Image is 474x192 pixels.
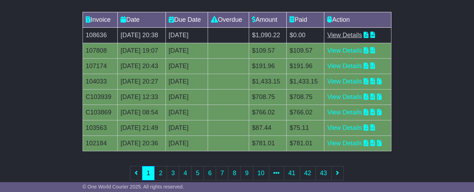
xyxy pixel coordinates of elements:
td: $766.02 [249,105,287,120]
a: 8 [228,166,241,180]
td: $766.02 [287,105,324,120]
span: © One World Courier 2025. All rights reserved. [83,184,184,190]
a: View Details [327,140,362,147]
a: 43 [316,166,332,180]
td: Overdue [208,12,249,28]
td: 108636 [83,28,117,43]
td: [DATE] 20:27 [118,74,166,90]
td: [DATE] 08:54 [118,105,166,120]
a: View Details [327,109,362,116]
td: $75.11 [287,120,324,136]
td: 107808 [83,43,117,59]
td: [DATE] [165,90,208,105]
a: 1 [142,166,155,180]
a: 5 [191,166,204,180]
td: $109.57 [249,43,287,59]
td: 107174 [83,59,117,74]
td: 104033 [83,74,117,90]
td: Paid [287,12,324,28]
td: [DATE] [165,136,208,151]
td: C103869 [83,105,117,120]
td: $1,433.15 [287,74,324,90]
td: [DATE] 20:38 [118,28,166,43]
td: $0.00 [287,28,324,43]
td: [DATE] 19:07 [118,43,166,59]
td: Invoice [83,12,117,28]
a: 42 [300,166,316,180]
td: [DATE] 12:33 [118,90,166,105]
td: $708.75 [249,90,287,105]
td: [DATE] [165,59,208,74]
a: 10 [253,166,269,180]
td: $781.01 [287,136,324,151]
a: 6 [203,166,216,180]
a: View Details [327,32,362,39]
td: Amount [249,12,287,28]
a: 3 [167,166,179,180]
a: View Details [327,47,362,54]
a: 9 [240,166,253,180]
td: $1,433.15 [249,74,287,90]
td: Action [324,12,391,28]
td: [DATE] [165,105,208,120]
a: 2 [154,166,167,180]
td: 102184 [83,136,117,151]
td: [DATE] 21:49 [118,120,166,136]
td: [DATE] [165,74,208,90]
td: $87.44 [249,120,287,136]
a: View Details [327,93,362,100]
td: $191.96 [249,59,287,74]
td: $191.96 [287,59,324,74]
td: [DATE] [165,43,208,59]
td: 103563 [83,120,117,136]
td: [DATE] 20:43 [118,59,166,74]
a: 7 [216,166,228,180]
td: C103939 [83,90,117,105]
td: [DATE] [165,28,208,43]
td: $1,090.22 [249,28,287,43]
td: $708.75 [287,90,324,105]
a: 41 [284,166,300,180]
a: 4 [179,166,191,180]
a: View Details [327,62,362,69]
td: [DATE] [165,120,208,136]
td: $109.57 [287,43,324,59]
td: Date [118,12,166,28]
a: View Details [327,124,362,131]
td: Due Date [165,12,208,28]
td: [DATE] 20:36 [118,136,166,151]
td: $781.01 [249,136,287,151]
a: View Details [327,78,362,85]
